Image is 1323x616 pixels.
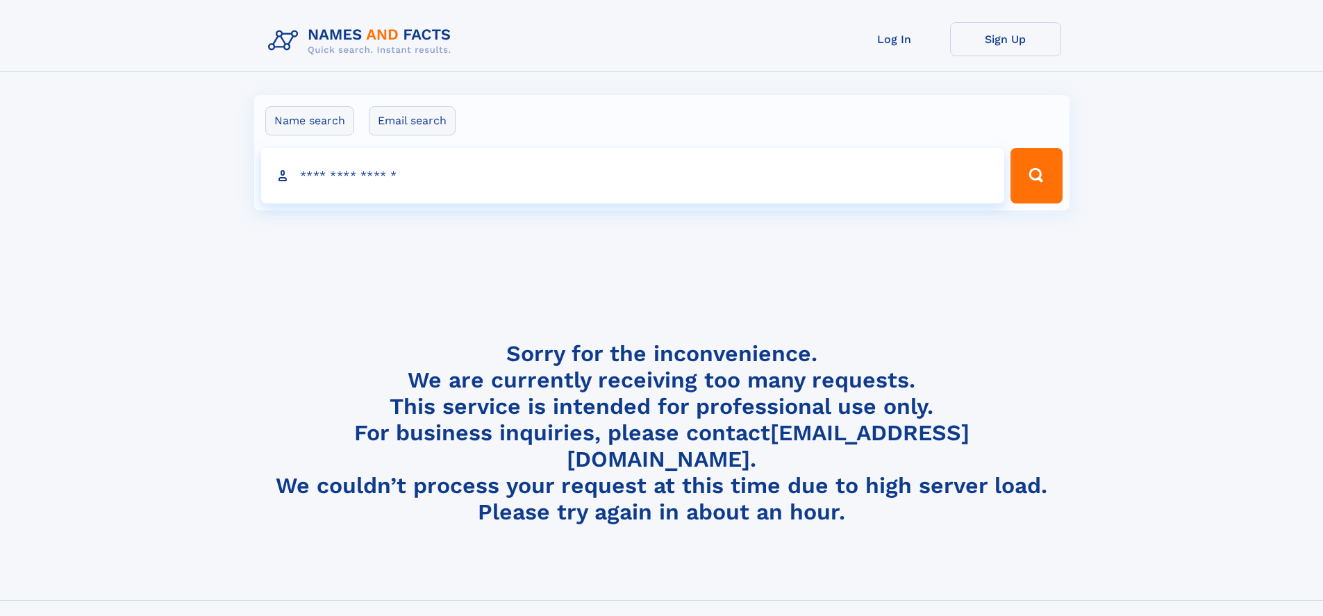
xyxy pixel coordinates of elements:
[1010,148,1062,203] button: Search Button
[265,106,354,135] label: Name search
[263,340,1061,526] h4: Sorry for the inconvenience. We are currently receiving too many requests. This service is intend...
[839,22,950,56] a: Log In
[261,148,1005,203] input: search input
[950,22,1061,56] a: Sign Up
[567,419,970,472] a: [EMAIL_ADDRESS][DOMAIN_NAME]
[263,22,463,60] img: Logo Names and Facts
[369,106,456,135] label: Email search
